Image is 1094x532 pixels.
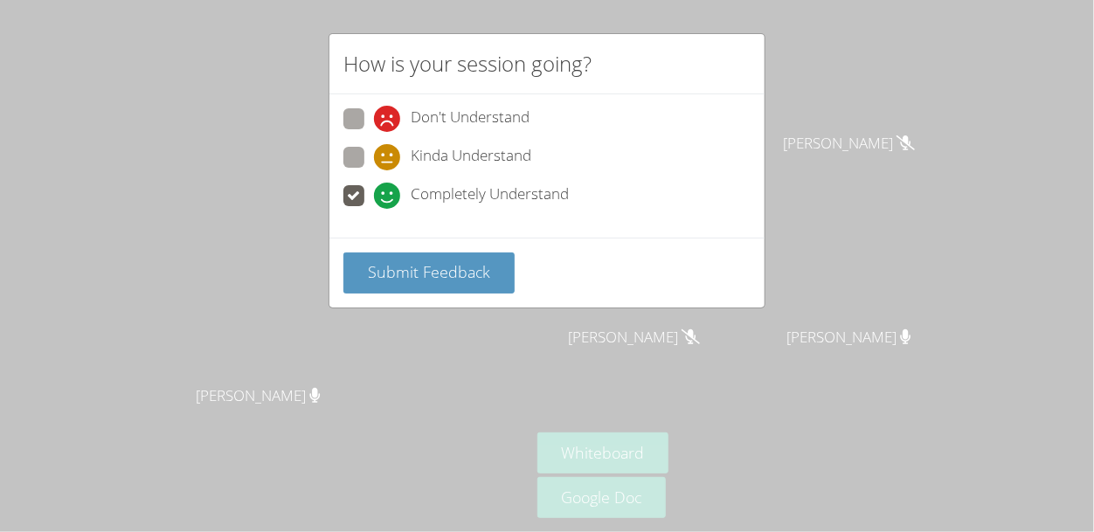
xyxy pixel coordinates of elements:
[411,144,531,170] span: Kinda Understand
[343,48,592,79] h2: How is your session going?
[343,252,515,294] button: Submit Feedback
[411,106,530,132] span: Don't Understand
[368,261,490,282] span: Submit Feedback
[411,183,569,209] span: Completely Understand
